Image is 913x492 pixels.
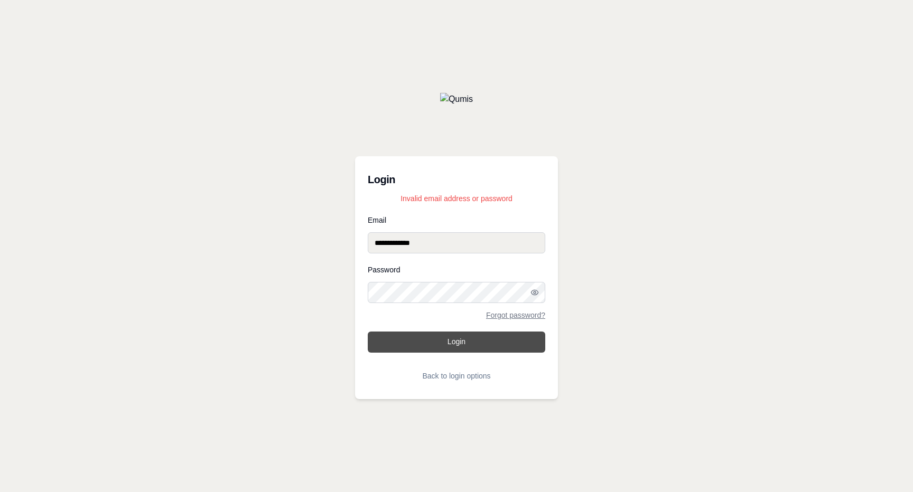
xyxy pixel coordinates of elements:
p: Invalid email address or password [368,193,545,204]
label: Password [368,266,545,273]
h3: Login [368,169,545,190]
img: Qumis [440,93,473,106]
button: Login [368,332,545,353]
button: Back to login options [368,365,545,386]
a: Forgot password? [486,311,545,319]
label: Email [368,216,545,224]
